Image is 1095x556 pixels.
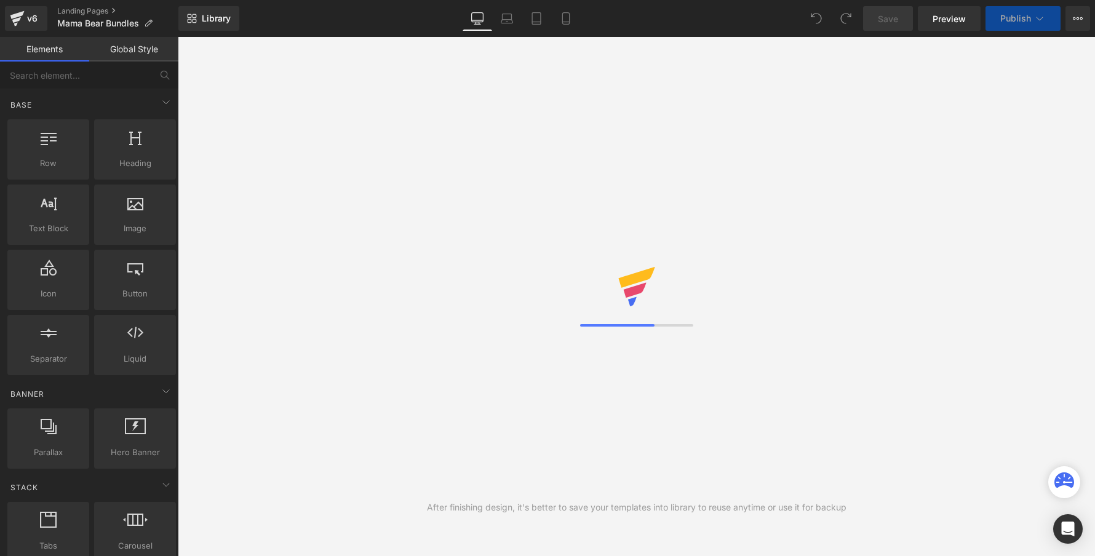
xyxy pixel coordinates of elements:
span: Icon [11,287,86,300]
span: Image [98,222,172,235]
a: Global Style [89,37,178,62]
span: Save [878,12,898,25]
span: Row [11,157,86,170]
a: Tablet [522,6,551,31]
span: Tabs [11,539,86,552]
span: Mama Bear Bundles [57,18,139,28]
span: Preview [933,12,966,25]
button: More [1065,6,1090,31]
span: Hero Banner [98,446,172,459]
span: Library [202,13,231,24]
span: Publish [1000,14,1031,23]
a: Preview [918,6,981,31]
a: Landing Pages [57,6,178,16]
div: After finishing design, it's better to save your templates into library to reuse anytime or use i... [427,501,846,514]
span: Separator [11,352,86,365]
div: v6 [25,10,40,26]
span: Text Block [11,222,86,235]
span: Heading [98,157,172,170]
button: Redo [834,6,858,31]
span: Stack [9,482,39,493]
span: Button [98,287,172,300]
button: Publish [985,6,1061,31]
span: Banner [9,388,46,400]
span: Carousel [98,539,172,552]
span: Base [9,99,33,111]
span: Parallax [11,446,86,459]
span: Liquid [98,352,172,365]
button: Undo [804,6,829,31]
a: Mobile [551,6,581,31]
a: v6 [5,6,47,31]
a: Desktop [463,6,492,31]
a: Laptop [492,6,522,31]
div: Open Intercom Messenger [1053,514,1083,544]
a: New Library [178,6,239,31]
